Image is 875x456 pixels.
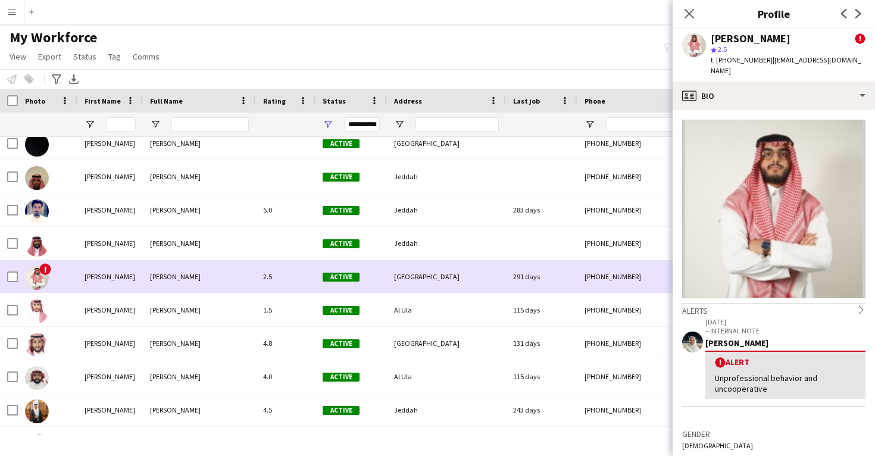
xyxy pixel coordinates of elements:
[394,339,460,348] span: [GEOGRAPHIC_DATA]
[705,338,865,348] div: [PERSON_NAME]
[577,127,730,160] div: [PHONE_NUMBER]
[577,260,730,293] div: [PHONE_NUMBER]
[77,127,143,160] div: [PERSON_NAME]
[33,49,66,64] a: Export
[256,293,315,326] div: 1.5
[25,96,45,105] span: Photo
[150,172,201,181] span: [PERSON_NAME]
[25,299,49,323] img: Mohammed Albalawi
[682,441,753,450] span: [DEMOGRAPHIC_DATA]
[85,119,95,130] button: Open Filter Menu
[150,372,201,381] span: [PERSON_NAME]
[711,55,861,75] span: | [EMAIL_ADDRESS][DOMAIN_NAME]
[506,293,577,326] div: 115 days
[577,160,730,193] div: [PHONE_NUMBER]
[77,393,143,426] div: [PERSON_NAME]
[577,360,730,393] div: [PHONE_NUMBER]
[506,393,577,426] div: 243 days
[73,51,96,62] span: Status
[394,139,460,148] span: [GEOGRAPHIC_DATA]
[77,260,143,293] div: [PERSON_NAME]
[323,273,360,282] span: Active
[128,49,164,64] a: Comms
[108,51,121,62] span: Tag
[150,305,201,314] span: [PERSON_NAME]
[68,49,101,64] a: Status
[394,205,418,214] span: Jeddah
[394,96,422,105] span: Address
[577,393,730,426] div: [PHONE_NUMBER]
[323,96,346,105] span: Status
[171,117,249,132] input: Full Name Filter Input
[133,51,160,62] span: Comms
[323,119,333,130] button: Open Filter Menu
[394,272,460,281] span: [GEOGRAPHIC_DATA]
[77,327,143,360] div: [PERSON_NAME]
[25,133,49,157] img: Mohammed Alajmi
[323,139,360,148] span: Active
[25,199,49,223] img: Mohammed Alamoudi
[77,360,143,393] div: [PERSON_NAME]
[25,233,49,257] img: Mohammed Alamri
[585,96,605,105] span: Phone
[77,293,143,326] div: [PERSON_NAME]
[715,357,856,368] div: Alert
[25,166,49,190] img: Mohammed Alamoudi
[263,96,286,105] span: Rating
[711,33,790,44] div: [PERSON_NAME]
[673,6,875,21] h3: Profile
[323,239,360,248] span: Active
[673,82,875,110] div: Bio
[577,327,730,360] div: [PHONE_NUMBER]
[150,96,183,105] span: Full Name
[25,333,49,357] img: Mohammed Albassri
[10,29,97,46] span: My Workforce
[25,266,49,290] img: Mohammed Alassaf
[150,119,161,130] button: Open Filter Menu
[577,227,730,260] div: [PHONE_NUMBER]
[85,96,121,105] span: First Name
[711,55,773,64] span: t. [PHONE_NUMBER]
[577,193,730,226] div: [PHONE_NUMBER]
[323,173,360,182] span: Active
[323,373,360,382] span: Active
[606,117,723,132] input: Phone Filter Input
[682,303,865,316] div: Alerts
[323,306,360,315] span: Active
[256,260,315,293] div: 2.5
[77,227,143,260] div: [PERSON_NAME]
[394,372,412,381] span: Al Ula
[106,117,136,132] input: First Name Filter Input
[513,96,540,105] span: Last job
[39,263,51,275] span: !
[577,293,730,326] div: [PHONE_NUMBER]
[506,360,577,393] div: 115 days
[25,366,49,390] img: Mohammed Albedier
[506,260,577,293] div: 291 days
[150,405,201,414] span: [PERSON_NAME]
[855,33,865,44] span: !
[67,72,81,86] app-action-btn: Export XLSX
[10,51,26,62] span: View
[150,339,201,348] span: [PERSON_NAME]
[394,119,405,130] button: Open Filter Menu
[715,373,856,394] div: Unprofessional behavior and uncooperative
[150,239,201,248] span: [PERSON_NAME]
[77,193,143,226] div: [PERSON_NAME]
[150,205,201,214] span: [PERSON_NAME]
[394,405,418,414] span: Jeddah
[323,406,360,415] span: Active
[506,327,577,360] div: 131 days
[682,120,865,298] img: Crew avatar or photo
[150,272,201,281] span: [PERSON_NAME]
[150,139,201,148] span: [PERSON_NAME]
[682,429,865,439] h3: Gender
[415,117,499,132] input: Address Filter Input
[256,360,315,393] div: 4.0
[256,327,315,360] div: 4.8
[394,172,418,181] span: Jeddah
[705,326,865,335] p: – INTERNAL NOTE
[256,193,315,226] div: 5.0
[705,317,865,326] p: [DATE]
[394,239,418,248] span: Jeddah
